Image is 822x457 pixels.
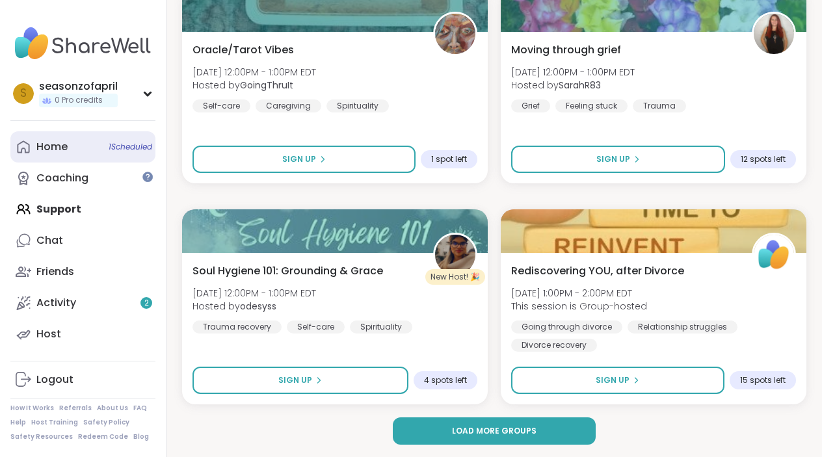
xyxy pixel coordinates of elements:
[431,154,467,164] span: 1 spot left
[10,256,155,287] a: Friends
[10,163,155,194] a: Coaching
[144,298,149,309] span: 2
[192,367,408,394] button: Sign Up
[36,296,76,310] div: Activity
[36,140,68,154] div: Home
[142,172,153,182] iframe: Spotlight
[39,79,118,94] div: seasonzofapril
[596,374,630,386] span: Sign Up
[240,300,276,313] b: odesyss
[511,79,635,92] span: Hosted by
[133,432,149,441] a: Blog
[633,99,686,112] div: Trauma
[192,66,316,79] span: [DATE] 12:00PM - 1:00PM EDT
[36,372,73,387] div: Logout
[192,42,294,58] span: Oracle/Tarot Vibes
[192,146,416,173] button: Sign Up
[754,14,794,54] img: SarahR83
[133,404,147,413] a: FAQ
[393,417,596,445] button: Load more groups
[326,99,389,112] div: Spirituality
[511,263,684,279] span: Rediscovering YOU, after Divorce
[435,14,475,54] img: GoingThruIt
[36,233,63,248] div: Chat
[192,300,316,313] span: Hosted by
[192,263,383,279] span: Soul Hygiene 101: Grounding & Grace
[511,300,647,313] span: This session is Group-hosted
[10,225,155,256] a: Chat
[36,171,88,185] div: Coaching
[511,367,724,394] button: Sign Up
[350,320,412,333] div: Spirituality
[511,339,597,352] div: Divorce recovery
[10,287,155,319] a: Activity2
[511,66,635,79] span: [DATE] 12:00PM - 1:00PM EDT
[628,320,737,333] div: Relationship struggles
[10,432,73,441] a: Safety Resources
[741,154,786,164] span: 12 spots left
[511,287,647,300] span: [DATE] 1:00PM - 2:00PM EDT
[425,269,485,285] div: New Host! 🎉
[754,235,794,275] img: ShareWell
[555,99,628,112] div: Feeling stuck
[10,319,155,350] a: Host
[256,99,321,112] div: Caregiving
[109,142,152,152] span: 1 Scheduled
[192,320,282,333] div: Trauma recovery
[10,21,155,66] img: ShareWell Nav Logo
[452,425,537,437] span: Load more groups
[192,99,250,112] div: Self-care
[511,146,725,173] button: Sign Up
[278,374,312,386] span: Sign Up
[31,418,78,427] a: Host Training
[192,287,316,300] span: [DATE] 12:00PM - 1:00PM EDT
[10,404,54,413] a: How It Works
[83,418,129,427] a: Safety Policy
[511,42,621,58] span: Moving through grief
[511,320,622,333] div: Going through divorce
[287,320,345,333] div: Self-care
[55,95,103,106] span: 0 Pro credits
[596,153,630,165] span: Sign Up
[20,85,27,102] span: s
[240,79,293,92] b: GoingThruIt
[78,432,128,441] a: Redeem Code
[435,235,475,275] img: odesyss
[36,327,61,341] div: Host
[10,131,155,163] a: Home1Scheduled
[192,79,316,92] span: Hosted by
[59,404,92,413] a: Referrals
[511,99,550,112] div: Grief
[10,364,155,395] a: Logout
[36,265,74,279] div: Friends
[740,375,786,385] span: 15 spots left
[559,79,601,92] b: SarahR83
[424,375,467,385] span: 4 spots left
[10,418,26,427] a: Help
[282,153,316,165] span: Sign Up
[97,404,128,413] a: About Us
